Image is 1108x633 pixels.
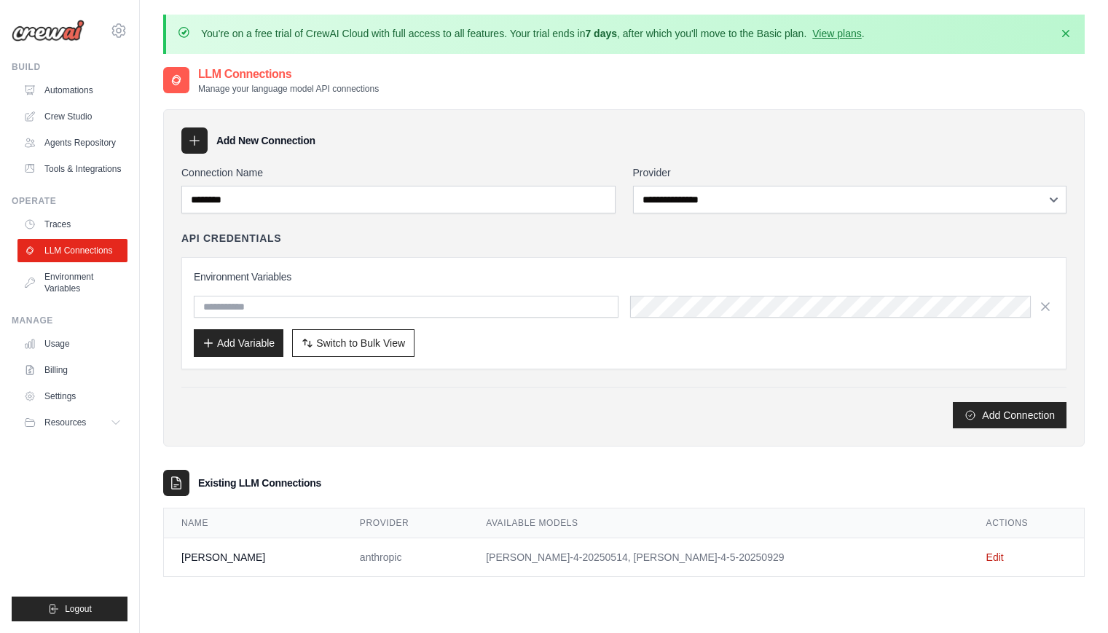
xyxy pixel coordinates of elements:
h4: API Credentials [181,231,281,245]
th: Name [164,508,342,538]
h3: Environment Variables [194,270,1054,284]
strong: 7 days [585,28,617,39]
button: Add Connection [953,402,1066,428]
div: Build [12,61,127,73]
a: Settings [17,385,127,408]
span: Logout [65,603,92,615]
p: You're on a free trial of CrewAI Cloud with full access to all features. Your trial ends in , aft... [201,26,865,41]
a: Agents Repository [17,131,127,154]
a: Tools & Integrations [17,157,127,181]
a: Traces [17,213,127,236]
td: [PERSON_NAME] [164,538,342,577]
td: [PERSON_NAME]-4-20250514, [PERSON_NAME]-4-5-20250929 [468,538,968,577]
a: LLM Connections [17,239,127,262]
p: Manage your language model API connections [198,83,379,95]
div: Manage [12,315,127,326]
button: Resources [17,411,127,434]
button: Switch to Bulk View [292,329,414,357]
a: Edit [986,551,1004,563]
button: Add Variable [194,329,283,357]
h3: Existing LLM Connections [198,476,321,490]
a: Environment Variables [17,265,127,300]
span: Resources [44,417,86,428]
h2: LLM Connections [198,66,379,83]
h3: Add New Connection [216,133,315,148]
th: Provider [342,508,468,538]
span: Switch to Bulk View [316,336,405,350]
label: Provider [633,165,1067,180]
div: Operate [12,195,127,207]
label: Connection Name [181,165,616,180]
td: anthropic [342,538,468,577]
button: Logout [12,597,127,621]
a: Billing [17,358,127,382]
img: Logo [12,20,85,42]
a: Automations [17,79,127,102]
a: Usage [17,332,127,355]
th: Available Models [468,508,968,538]
th: Actions [969,508,1084,538]
a: View plans [812,28,861,39]
a: Crew Studio [17,105,127,128]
